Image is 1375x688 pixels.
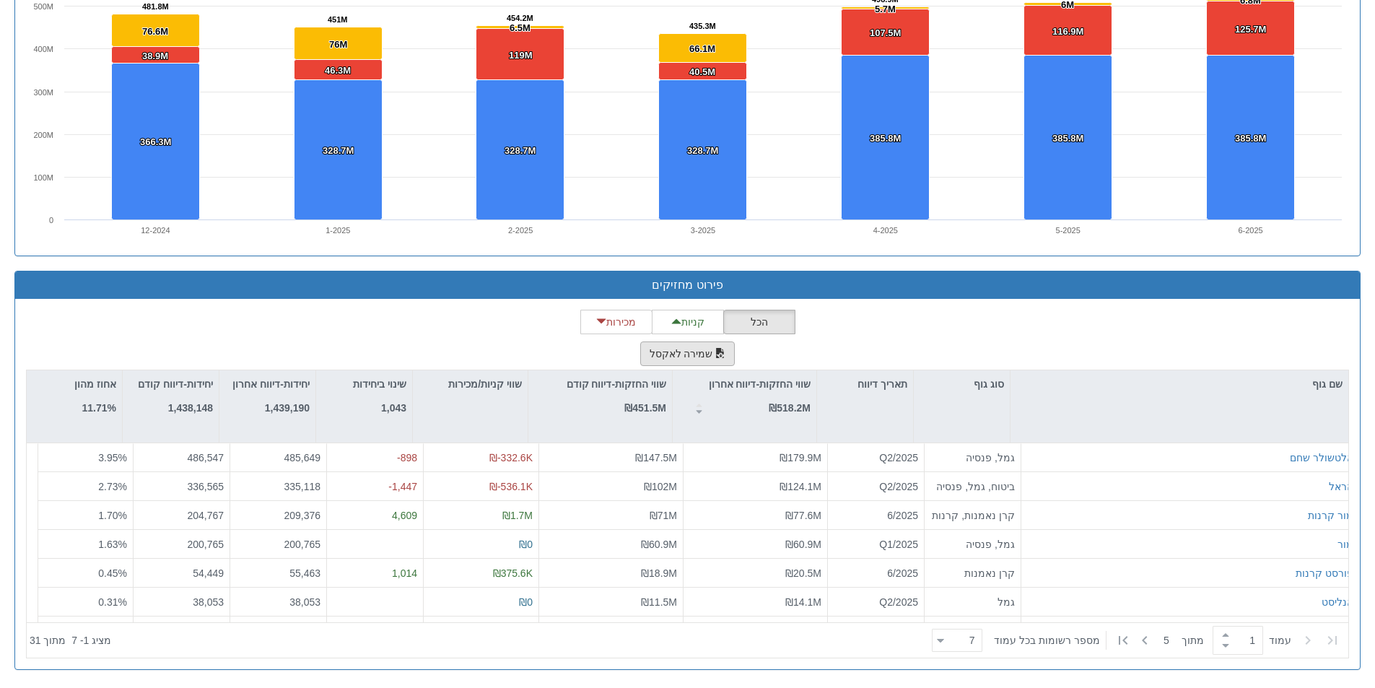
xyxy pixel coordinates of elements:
tspan: 76.6M [142,26,168,37]
text: 400M [33,45,53,53]
div: קרן נאמנות, קרנות סל [930,508,1015,523]
div: 485,649 [236,450,320,465]
h3: פירוט מחזיקים [26,279,1349,292]
span: ₪0 [519,596,533,608]
button: הראל [1329,479,1353,494]
div: 336,565 [139,479,224,494]
div: ביטוח, גמל, פנסיה [930,479,1015,494]
span: ₪18.9M [641,567,677,579]
p: שווי החזקות-דיווח קודם [567,376,666,392]
text: 200M [33,131,53,139]
span: ₪-536.1K [489,481,533,492]
div: ‏מציג 1 - 7 ‏ מתוך 31 [30,624,111,656]
div: 200,765 [236,537,320,552]
span: ₪1.7M [502,510,533,521]
tspan: 481.8M [142,2,169,11]
div: 200,765 [139,537,224,552]
span: ₪124.1M [780,481,821,492]
strong: ₪451.5M [624,402,666,414]
span: ₪14.1M [785,596,821,608]
span: ₪0 [519,539,533,550]
button: הכל [723,310,795,334]
text: 100M [33,173,53,182]
tspan: 116.9M [1052,26,1083,37]
div: 4,609 [333,508,417,523]
text: 4-2025 [873,226,898,235]
div: Q2/2025 [834,450,918,465]
div: 1.70 % [44,508,127,523]
button: מור [1337,537,1353,552]
text: 2-2025 [508,226,533,235]
div: Q2/2025 [834,479,918,494]
button: קניות [652,310,724,334]
tspan: 6.5M [510,22,531,33]
tspan: 385.8M [1052,133,1083,144]
div: 335,118 [236,479,320,494]
div: 1.63 % [44,537,127,552]
span: ₪60.9M [785,539,821,550]
div: 54,449 [139,566,224,580]
tspan: 451M [328,15,348,24]
span: ‏מספר רשומות בכל עמוד [994,633,1100,648]
button: מכירות [580,310,652,334]
strong: 1,043 [381,402,406,414]
tspan: 454.2M [507,14,533,22]
strong: ₪518.2M [769,402,811,414]
div: גמל [930,595,1015,609]
text: 3-2025 [691,226,715,235]
div: Q2/2025 [834,595,918,609]
span: ₪375.6K [493,567,533,579]
p: יחידות-דיווח אחרון [232,376,310,392]
div: 0.31 % [44,595,127,609]
p: אחוז מהון [74,376,116,392]
text: 5-2025 [1056,226,1081,235]
tspan: 385.8M [870,133,901,144]
div: אנליסט [1322,595,1353,609]
tspan: 40.5M [689,66,715,77]
text: 0 [49,216,53,225]
span: ₪71M [650,510,677,521]
div: גמל, פנסיה [930,537,1015,552]
div: 3.95 % [44,450,127,465]
tspan: 328.7M [505,145,536,156]
div: 38,053 [139,595,224,609]
div: שם גוף [1010,370,1348,398]
div: סוג גוף [914,370,1010,398]
button: אלטשולר שחם [1290,450,1353,465]
text: 500M [33,2,53,11]
tspan: 5.7M [875,4,896,14]
div: 6/2025 [834,566,918,580]
div: 204,767 [139,508,224,523]
span: ₪11.5M [641,596,677,608]
tspan: 328.7M [687,145,718,156]
div: 0.45 % [44,566,127,580]
div: קרן נאמנות [930,566,1015,580]
tspan: 66.1M [689,43,715,54]
button: מור קרנות [1308,508,1353,523]
tspan: 385.8M [1235,133,1266,144]
span: ₪179.9M [780,452,821,463]
div: 486,547 [139,450,224,465]
div: ‏ מתוך [926,624,1345,656]
p: שווי החזקות-דיווח אחרון [709,376,811,392]
div: 2.73 % [44,479,127,494]
span: ₪-332.6K [489,452,533,463]
strong: 1,438,148 [168,402,213,414]
button: פורסט קרנות [1296,566,1353,580]
span: ₪20.5M [785,567,821,579]
tspan: 76M [329,39,347,50]
tspan: 46.3M [325,65,351,76]
div: Q1/2025 [834,537,918,552]
text: 1-2025 [326,226,350,235]
p: יחידות-דיווח קודם [138,376,213,392]
tspan: 328.7M [323,145,354,156]
div: 55,463 [236,566,320,580]
span: 5 [1164,633,1182,648]
div: 1,014 [333,566,417,580]
tspan: 435.3M [689,22,716,30]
